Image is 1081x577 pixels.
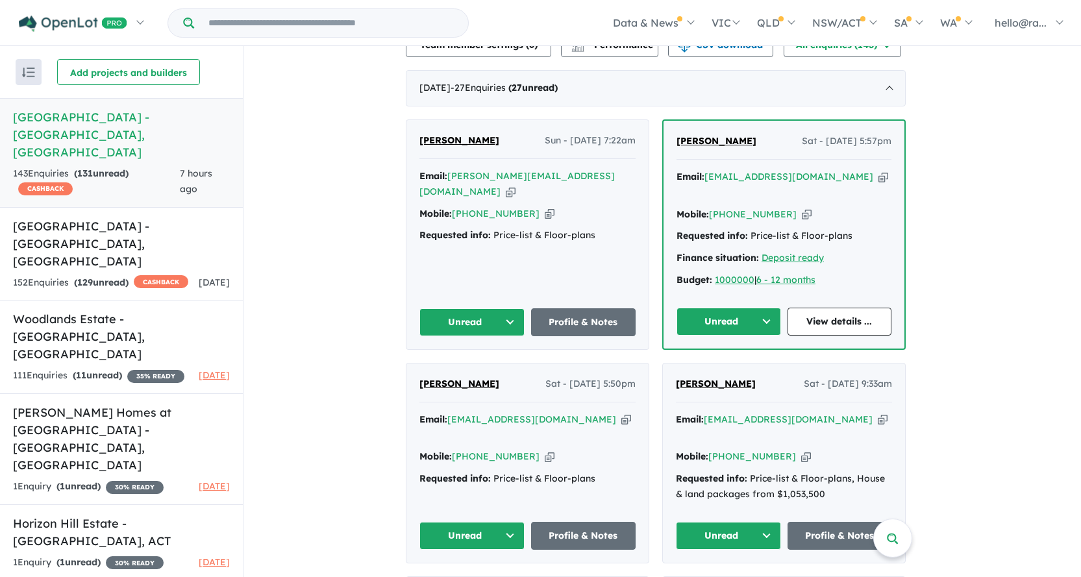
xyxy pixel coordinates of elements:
[676,471,892,502] div: Price-list & Floor-plans, House & land packages from $1,053,500
[419,228,636,243] div: Price-list & Floor-plans
[419,308,525,336] button: Unread
[13,515,230,550] h5: Horizon Hill Estate - [GEOGRAPHIC_DATA] , ACT
[708,450,796,462] a: [PHONE_NUMBER]
[199,480,230,492] span: [DATE]
[197,9,466,37] input: Try estate name, suburb, builder or developer
[878,170,888,184] button: Copy
[802,208,812,221] button: Copy
[677,252,759,264] strong: Finance situation:
[677,134,756,149] a: [PERSON_NAME]
[545,450,554,463] button: Copy
[419,170,447,182] strong: Email:
[704,171,873,182] a: [EMAIL_ADDRESS][DOMAIN_NAME]
[621,413,631,426] button: Copy
[419,450,452,462] strong: Mobile:
[571,43,584,52] img: bar-chart.svg
[199,369,230,381] span: [DATE]
[804,376,892,392] span: Sat - [DATE] 9:33am
[677,273,891,288] div: |
[13,404,230,474] h5: [PERSON_NAME] Homes at [GEOGRAPHIC_DATA] - [GEOGRAPHIC_DATA] , [GEOGRAPHIC_DATA]
[13,217,230,270] h5: [GEOGRAPHIC_DATA] - [GEOGRAPHIC_DATA] , [GEOGRAPHIC_DATA]
[419,378,499,389] span: [PERSON_NAME]
[677,208,709,220] strong: Mobile:
[13,166,180,197] div: 143 Enquir ies
[676,473,747,484] strong: Requested info:
[180,167,212,195] span: 7 hours ago
[995,16,1047,29] span: hello@ra...
[419,229,491,241] strong: Requested info:
[56,480,101,492] strong: ( unread)
[419,522,525,550] button: Unread
[106,556,164,569] span: 30 % READY
[74,276,129,288] strong: ( unread)
[18,182,73,195] span: CASHBACK
[756,274,815,286] a: 6 - 12 months
[512,82,522,93] span: 27
[199,276,230,288] span: [DATE]
[13,108,230,161] h5: [GEOGRAPHIC_DATA] - [GEOGRAPHIC_DATA] , [GEOGRAPHIC_DATA]
[676,522,781,550] button: Unread
[506,185,516,199] button: Copy
[74,167,129,179] strong: ( unread)
[419,473,491,484] strong: Requested info:
[22,68,35,77] img: sort.svg
[508,82,558,93] strong: ( unread)
[419,413,447,425] strong: Email:
[531,308,636,336] a: Profile & Notes
[676,413,704,425] strong: Email:
[13,310,230,363] h5: Woodlands Estate - [GEOGRAPHIC_DATA] , [GEOGRAPHIC_DATA]
[788,522,893,550] a: Profile & Notes
[127,370,184,383] span: 35 % READY
[76,369,86,381] span: 11
[77,276,93,288] span: 129
[134,275,188,288] span: CASHBACK
[419,134,499,146] span: [PERSON_NAME]
[704,413,873,425] a: [EMAIL_ADDRESS][DOMAIN_NAME]
[73,369,122,381] strong: ( unread)
[56,556,101,568] strong: ( unread)
[545,376,636,392] span: Sat - [DATE] 5:50pm
[788,308,892,336] a: View details ...
[676,450,708,462] strong: Mobile:
[452,450,540,462] a: [PHONE_NUMBER]
[677,135,756,147] span: [PERSON_NAME]
[13,555,164,571] div: 1 Enquir y
[447,413,616,425] a: [EMAIL_ADDRESS][DOMAIN_NAME]
[419,208,452,219] strong: Mobile:
[709,208,797,220] a: [PHONE_NUMBER]
[60,480,65,492] span: 1
[677,230,748,241] strong: Requested info:
[878,413,888,426] button: Copy
[452,208,540,219] a: [PHONE_NUMBER]
[406,70,906,106] div: [DATE]
[676,376,756,392] a: [PERSON_NAME]
[545,133,636,149] span: Sun - [DATE] 7:22am
[677,171,704,182] strong: Email:
[13,479,164,495] div: 1 Enquir y
[57,59,200,85] button: Add projects and builders
[801,450,811,463] button: Copy
[419,471,636,487] div: Price-list & Floor-plans
[106,481,164,494] span: 30 % READY
[451,82,558,93] span: - 27 Enquir ies
[531,522,636,550] a: Profile & Notes
[677,274,712,286] strong: Budget:
[802,134,891,149] span: Sat - [DATE] 5:57pm
[419,133,499,149] a: [PERSON_NAME]
[13,368,184,384] div: 111 Enquir ies
[19,16,127,32] img: Openlot PRO Logo White
[545,207,554,221] button: Copy
[715,274,754,286] a: 1000000
[762,252,824,264] a: Deposit ready
[677,228,891,244] div: Price-list & Floor-plans
[60,556,65,568] span: 1
[77,167,93,179] span: 131
[13,275,188,291] div: 152 Enquir ies
[677,308,781,336] button: Unread
[676,378,756,389] span: [PERSON_NAME]
[199,556,230,568] span: [DATE]
[419,170,615,197] a: [PERSON_NAME][EMAIL_ADDRESS][DOMAIN_NAME]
